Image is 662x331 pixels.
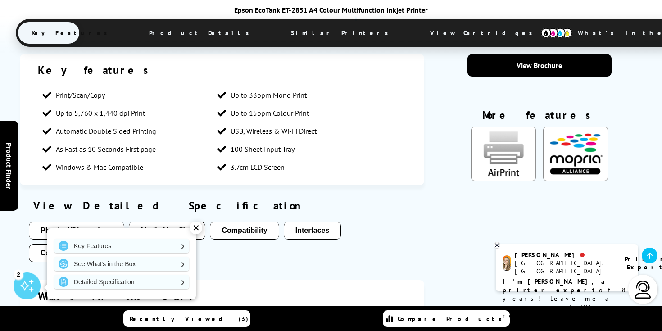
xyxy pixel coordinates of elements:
span: Windows & Mac Compatible [56,163,143,172]
button: Compatibility [210,222,279,240]
button: Interfaces [284,222,341,240]
img: user-headset-light.svg [634,281,652,299]
span: Similar Printers [277,22,407,44]
div: [PERSON_NAME] [515,251,613,259]
img: AirPrint [471,127,536,181]
span: 100 Sheet Input Tray [231,145,295,154]
div: Key features [38,63,406,77]
a: KeyFeatureModal85 [471,174,536,183]
div: ✕ [190,222,202,234]
span: As Fast as 10 Seconds First page [56,145,156,154]
span: USB, Wireless & Wi-Fi Direct [231,127,317,136]
a: View Brochure [467,54,611,77]
span: Product Finder [5,142,14,189]
span: 3.7cm LCD Screen [231,163,285,172]
img: cmyk-icon.svg [541,28,572,38]
span: Recently Viewed (3) [130,315,249,323]
a: KeyFeatureModal324 [543,174,608,183]
p: of 8 years! Leave me a message and I'll respond ASAP [503,277,631,320]
span: Up to 5,760 x 1,440 dpi Print [56,109,145,118]
span: Automatic Double Sided Printing [56,127,156,136]
div: 2 [14,269,23,279]
div: What's in the Box? [38,289,406,303]
img: Mopria Certified [543,127,608,181]
span: Print/Scan/Copy [56,91,105,100]
a: Key Features [54,239,189,253]
a: Detailed Specification [54,275,189,289]
button: Media Handling [129,222,205,240]
span: Compare Products [398,315,507,323]
div: Epson EcoTank ET-2851 A4 Colour Multifunction Inkjet Printer [16,5,646,14]
span: Key Features [18,22,126,44]
img: amy-livechat.png [503,255,511,271]
div: [GEOGRAPHIC_DATA], [GEOGRAPHIC_DATA] [515,259,613,275]
div: More features [467,108,611,127]
span: View Cartridges [417,21,554,45]
div: View Detailed Specification [29,199,415,213]
button: Cartridges Included [29,244,120,262]
span: Up to 33ppm Mono Print [231,91,307,100]
span: Product Details [136,22,268,44]
button: Physical/Dimensions [29,222,124,240]
a: Recently Viewed (3) [123,310,250,327]
b: I'm [PERSON_NAME], a printer expert [503,277,608,294]
a: See What's in the Box [54,257,189,271]
a: Compare Products [383,310,510,327]
span: Up to 15ppm Colour Print [231,109,309,118]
